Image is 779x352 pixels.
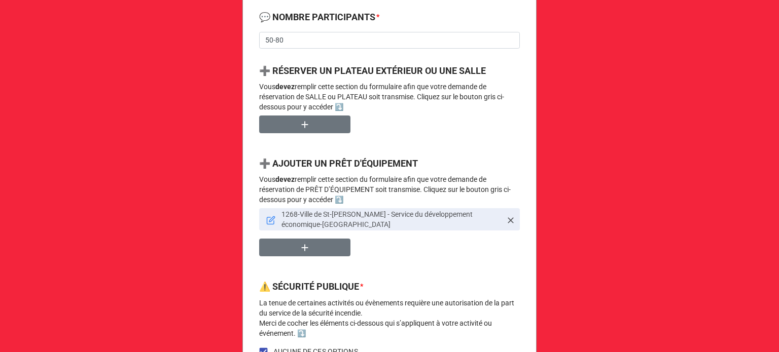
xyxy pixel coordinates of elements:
strong: devez [275,83,295,91]
label: ➕ RÉSERVER UN PLATEAU EXTÉRIEUR OU UNE SALLE [259,64,486,78]
label: ➕ AJOUTER UN PRÊT D'ÉQUIPEMENT [259,157,418,171]
p: 1268-Ville de St-[PERSON_NAME] - Service du développement économique-[GEOGRAPHIC_DATA] [281,209,502,229]
strong: devez [275,175,295,183]
p: Vous remplir cette section du formulaire afin que votre demande de réservation de PRÊT D’ÉQUIPEME... [259,174,520,205]
p: La tenue de certaines activités ou évènements requière une autorisation de la part du service de ... [259,298,520,338]
label: ⚠️ SÉCURITÉ PUBLIQUE [259,280,359,294]
label: 💬 NOMBRE PARTICIPANTS [259,10,375,24]
p: Vous remplir cette section du formulaire afin que votre demande de réservation de SALLE ou PLATEA... [259,82,520,112]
